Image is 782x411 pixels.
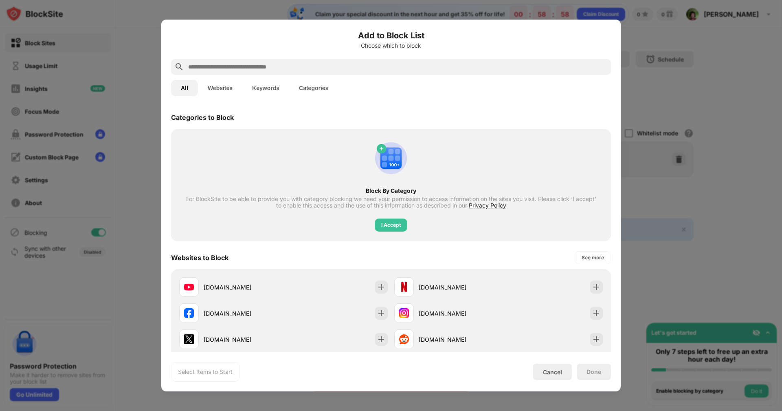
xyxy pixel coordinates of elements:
[204,283,283,292] div: [DOMAIN_NAME]
[171,42,611,49] div: Choose which to block
[543,369,562,376] div: Cancel
[198,80,242,96] button: Websites
[178,368,233,376] div: Select Items to Start
[289,80,338,96] button: Categories
[174,62,184,72] img: search.svg
[419,283,499,292] div: [DOMAIN_NAME]
[586,369,601,375] div: Done
[381,221,401,229] div: I Accept
[242,80,289,96] button: Keywords
[582,254,604,262] div: See more
[204,309,283,318] div: [DOMAIN_NAME]
[171,254,228,262] div: Websites to Block
[469,202,506,209] span: Privacy Policy
[184,308,194,318] img: favicons
[399,282,409,292] img: favicons
[171,80,198,96] button: All
[204,335,283,344] div: [DOMAIN_NAME]
[171,29,611,42] h6: Add to Block List
[419,335,499,344] div: [DOMAIN_NAME]
[399,334,409,344] img: favicons
[184,282,194,292] img: favicons
[399,308,409,318] img: favicons
[186,188,596,194] div: Block By Category
[184,334,194,344] img: favicons
[186,196,596,209] div: For BlockSite to be able to provide you with category blocking we need your permission to access ...
[371,139,411,178] img: category-add.svg
[171,113,234,122] div: Categories to Block
[419,309,499,318] div: [DOMAIN_NAME]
